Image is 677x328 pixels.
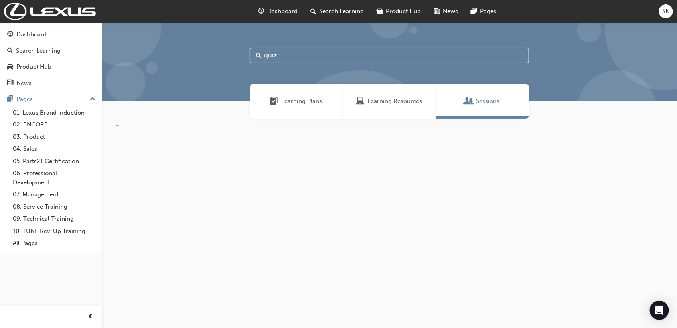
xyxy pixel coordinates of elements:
[3,26,99,92] button: DashboardSearch LearningProduct HubNews
[3,92,99,107] button: Pages
[10,201,99,213] a: 08. Service Training
[356,97,364,106] span: Learning Resources
[270,97,278,106] span: Learning Plans
[471,6,477,16] span: pages-icon
[3,59,99,74] a: Product Hub
[268,7,298,16] span: Dashboard
[88,312,94,322] span: prev-icon
[16,79,32,88] div: News
[10,131,99,143] a: 03. Product
[465,3,503,20] a: pages-iconPages
[304,3,371,20] a: search-iconSearch Learning
[480,7,497,16] span: Pages
[16,62,51,71] div: Product Hub
[428,3,465,20] a: news-iconNews
[662,7,670,16] span: SN
[343,84,436,119] a: Learning ResourcesLearning Resources
[436,84,529,119] a: SessionsSessions
[252,3,304,20] a: guage-iconDashboard
[10,213,99,225] a: 09. Technical Training
[7,31,13,38] span: guage-icon
[10,119,99,131] a: 02. ENCORE
[10,188,99,201] a: 07. Management
[476,97,500,106] span: Sessions
[282,97,322,106] span: Learning Plans
[16,95,33,104] div: Pages
[3,27,99,42] a: Dashboard
[10,237,99,249] a: All Pages
[16,46,61,55] div: Search Learning
[3,43,99,58] a: Search Learning
[10,167,99,188] a: 06. Professional Development
[10,143,99,155] a: 04. Sales
[7,63,13,71] span: car-icon
[4,3,96,20] img: Trak
[256,51,261,60] span: Search
[367,97,422,106] span: Learning Resources
[650,301,669,320] div: Open Intercom Messenger
[7,47,13,55] span: search-icon
[465,97,473,106] span: Sessions
[371,3,428,20] a: car-iconProduct Hub
[90,94,95,105] span: up-icon
[377,6,383,16] span: car-icon
[259,6,264,16] span: guage-icon
[10,155,99,168] a: 05. Parts21 Certification
[7,96,13,103] span: pages-icon
[311,6,316,16] span: search-icon
[16,30,47,39] div: Dashboard
[250,48,529,63] input: Search...
[434,6,440,16] span: news-icon
[10,225,99,237] a: 10. TUNE Rev-Up Training
[3,76,99,91] a: News
[443,7,458,16] span: News
[10,107,99,119] a: 01. Lexus Brand Induction
[386,7,421,16] span: Product Hub
[320,7,364,16] span: Search Learning
[659,4,673,18] button: SN
[7,80,13,87] span: news-icon
[250,84,343,119] a: Learning PlansLearning Plans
